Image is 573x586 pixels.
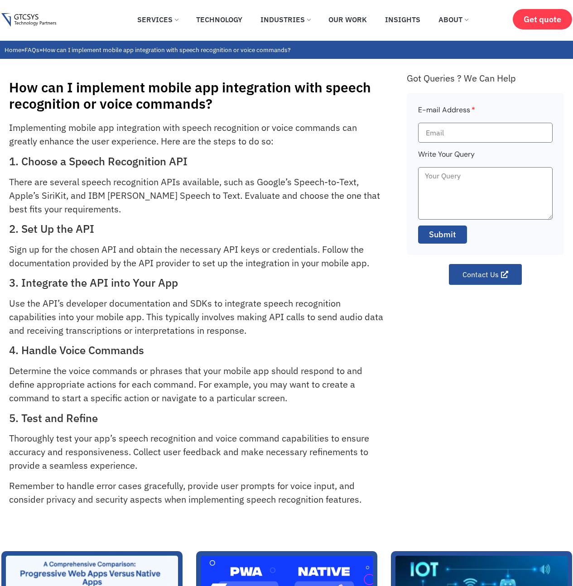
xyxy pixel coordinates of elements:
p: There are several speech recognition APIs available, such as Google’s Speech-to-Text, Apple’s Sir... [9,175,386,216]
span: » » [5,46,290,54]
a: Insights [378,10,427,29]
p: Sign up for the chosen API and obtain the necessary API keys or credentials. Follow the documenta... [9,243,386,270]
label: Write Your Query [418,149,475,167]
a: FAQs [24,46,39,54]
p: Implementing mobile app integration with speech recognition or voice commands can greatly enhance... [9,121,386,148]
h2: 3. Integrate the API into Your App [9,276,386,289]
a: Industries [254,10,317,29]
span: Get quote [524,14,561,24]
span: Contact Us [462,271,499,278]
p: Thoroughly test your app’s speech recognition and voice command capabilities to ensure accuracy a... [9,432,386,472]
p: Determine the voice commands or phrases that your mobile app should respond to and define appropr... [9,364,386,405]
a: Home [5,46,21,54]
p: Remember to handle error cases gracefully, provide user prompts for voice input, and consider pri... [9,479,386,506]
span: Submit [429,229,456,240]
h2: 1. Choose a Speech Recognition API [9,155,386,168]
p: Use the API’s developer documentation and SDKs to integrate speech recognition capabilities into ... [9,297,386,337]
a: Contact Us [449,264,522,285]
a: About [432,10,475,29]
div: Got Queries ? We Can Help [407,72,564,84]
h1: How can I implement mobile app integration with speech recognition or voice commands? [9,79,398,112]
label: E-mail Address [418,104,475,123]
a: Technology [189,10,249,29]
h2: 5. Test and Refine [9,412,386,425]
input: Email [418,123,553,143]
h2: 2. Set Up the API [9,222,386,235]
form: Faq Form [418,104,553,250]
a: Get quote [513,9,572,29]
iframe: chat widget [517,529,573,572]
span: How can I implement mobile app integration with speech recognition or voice commands? [43,46,290,54]
a: Our Work [322,10,374,29]
button: Submit [418,226,467,244]
img: Gtcsys logo [1,13,56,27]
a: Services [130,10,185,29]
h2: 4. Handle Voice Commands [9,344,386,357]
